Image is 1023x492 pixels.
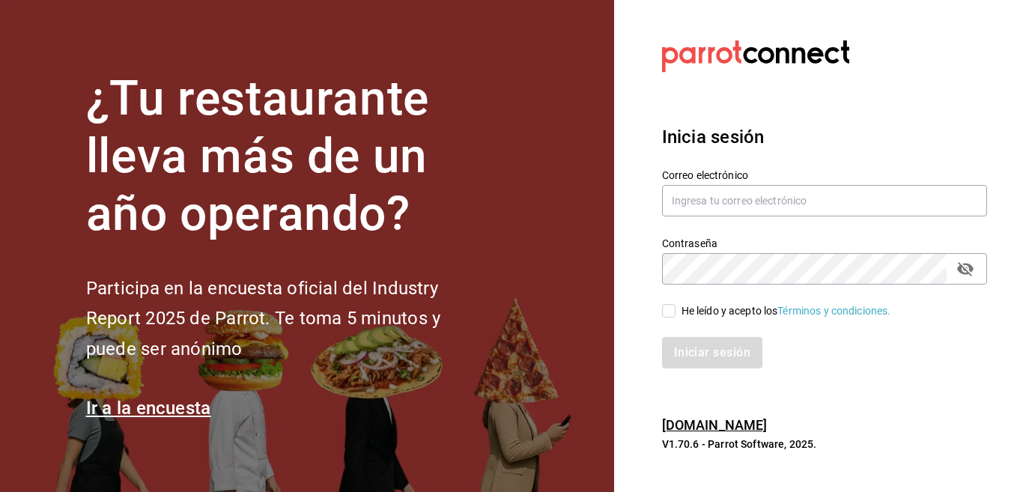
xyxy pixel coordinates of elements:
[86,398,211,419] a: Ir a la encuesta
[682,303,891,319] div: He leído y acepto los
[86,273,491,365] h2: Participa en la encuesta oficial del Industry Report 2025 de Parrot. Te toma 5 minutos y puede se...
[777,305,890,317] a: Términos y condiciones.
[662,437,987,452] p: V1.70.6 - Parrot Software, 2025.
[662,185,987,216] input: Ingresa tu correo electrónico
[662,238,987,249] label: Contraseña
[662,124,987,151] h3: Inicia sesión
[953,256,978,282] button: passwordField
[662,170,987,180] label: Correo electrónico
[662,417,768,433] a: [DOMAIN_NAME]
[86,70,491,243] h1: ¿Tu restaurante lleva más de un año operando?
